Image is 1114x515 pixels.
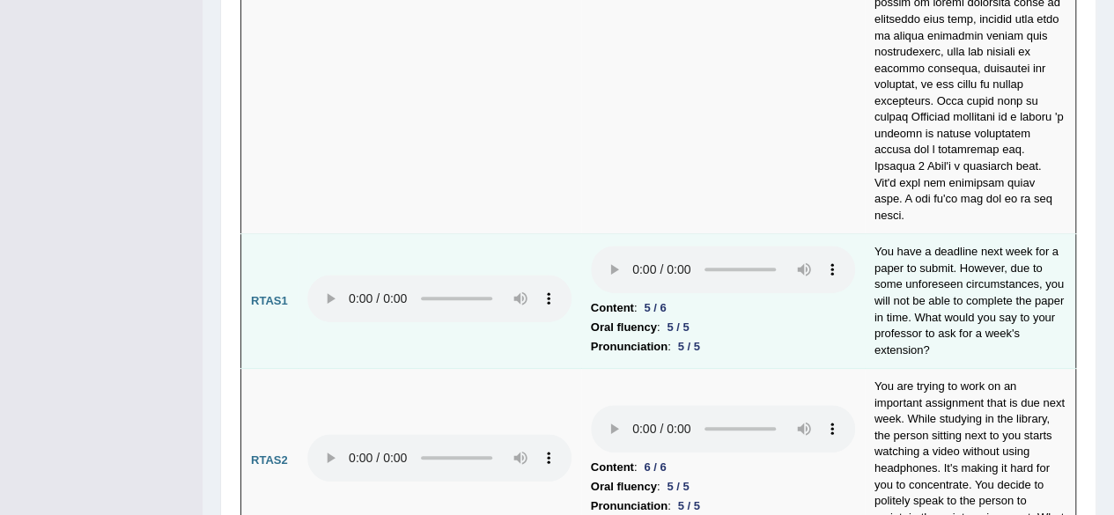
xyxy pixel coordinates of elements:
[671,497,707,515] div: 5 / 5
[637,298,673,317] div: 5 / 6
[671,337,707,356] div: 5 / 5
[251,453,288,467] b: RTAS2
[251,294,288,307] b: RTAS1
[591,298,634,318] b: Content
[591,458,855,477] li: :
[591,477,657,497] b: Oral fluency
[591,458,634,477] b: Content
[660,318,696,336] div: 5 / 5
[591,318,657,337] b: Oral fluency
[591,477,855,497] li: :
[591,337,668,357] b: Pronunciation
[591,298,855,318] li: :
[591,337,855,357] li: :
[591,318,855,337] li: :
[637,458,673,476] div: 6 / 6
[865,234,1076,369] td: You have a deadline next week for a paper to submit. However, due to some unforeseen circumstance...
[660,477,696,496] div: 5 / 5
